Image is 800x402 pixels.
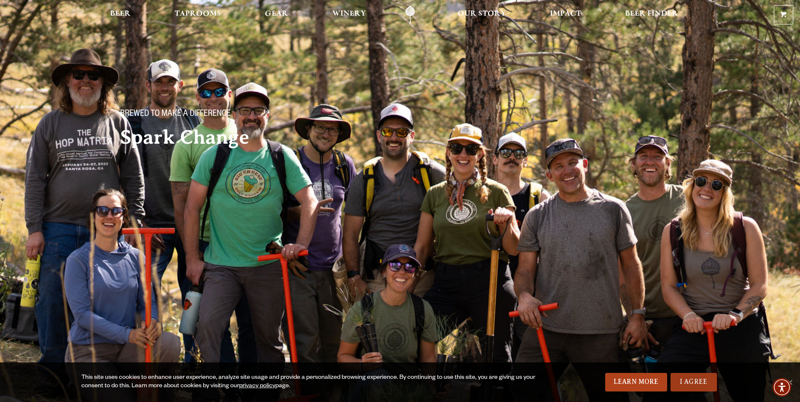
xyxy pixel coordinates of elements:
[394,5,426,24] a: Odell Home
[120,109,231,120] span: Brewed to make a difference
[327,5,372,24] a: Winery
[452,5,512,24] a: Our Story
[625,11,678,17] span: Beer Finder
[458,11,506,17] span: Our Story
[175,11,221,17] span: Taprooms
[265,11,288,17] span: Gear
[550,11,581,17] span: Impact
[110,11,131,17] span: Beer
[332,11,366,17] span: Winery
[105,5,136,24] a: Beer
[81,374,536,391] div: This site uses cookies to enhance user experience, analyze site usage and provide a personalized ...
[120,127,383,148] h2: Spark Change
[671,373,717,391] a: I Agree
[259,5,294,24] a: Gear
[773,378,791,397] div: Accessibility Menu
[169,5,226,24] a: Taprooms
[239,383,275,390] a: privacy policy
[605,373,667,391] a: Learn More
[620,5,684,24] a: Beer Finder
[544,5,587,24] a: Impact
